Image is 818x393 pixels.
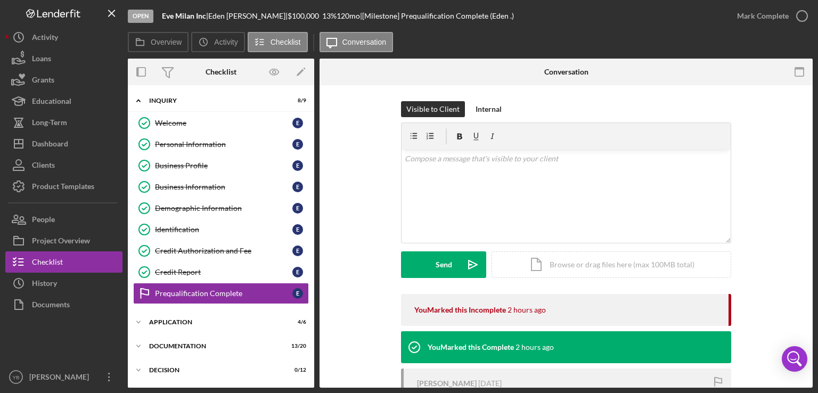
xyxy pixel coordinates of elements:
[5,69,122,91] button: Grants
[13,374,20,380] text: YB
[322,12,337,20] div: 13 %
[133,134,309,155] a: Personal InformationE
[32,154,55,178] div: Clients
[337,12,360,20] div: 120 mo
[414,306,506,314] div: You Marked this Incomplete
[292,139,303,150] div: E
[544,68,588,76] div: Conversation
[292,203,303,214] div: E
[155,161,292,170] div: Business Profile
[406,101,460,117] div: Visible to Client
[287,367,306,373] div: 0 / 12
[32,230,90,254] div: Project Overview
[133,219,309,240] a: IdentificationE
[27,366,96,390] div: [PERSON_NAME]
[292,267,303,277] div: E
[5,27,122,48] a: Activity
[32,27,58,51] div: Activity
[782,346,807,372] div: Open Intercom Messenger
[133,155,309,176] a: Business ProfileE
[214,38,238,46] label: Activity
[292,288,303,299] div: E
[288,11,319,20] span: $100,000
[401,101,465,117] button: Visible to Client
[149,97,280,104] div: Inquiry
[32,209,55,233] div: People
[292,182,303,192] div: E
[508,306,546,314] time: 2025-09-05 20:58
[292,224,303,235] div: E
[476,101,502,117] div: Internal
[271,38,301,46] label: Checklist
[155,204,292,212] div: Demographic Information
[149,319,280,325] div: Application
[149,343,280,349] div: Documentation
[32,176,94,200] div: Product Templates
[155,119,292,127] div: Welcome
[516,343,554,351] time: 2025-09-05 20:14
[206,68,236,76] div: Checklist
[287,319,306,325] div: 4 / 6
[5,133,122,154] button: Dashboard
[726,5,813,27] button: Mark Complete
[133,283,309,304] a: Prequalification CompleteE
[208,12,288,20] div: Eden [PERSON_NAME] |
[360,12,514,20] div: | [Milestone] Prequalification Complete (Eden .)
[287,343,306,349] div: 13 / 20
[5,366,122,388] button: YB[PERSON_NAME]
[155,247,292,255] div: Credit Authorization and Fee
[478,379,502,388] time: 2025-09-02 14:49
[5,176,122,197] button: Product Templates
[133,261,309,283] a: Credit ReportE
[5,154,122,176] button: Clients
[133,112,309,134] a: WelcomeE
[149,367,280,373] div: Decision
[5,294,122,315] button: Documents
[32,69,54,93] div: Grants
[5,273,122,294] button: History
[417,379,477,388] div: [PERSON_NAME]
[342,38,387,46] label: Conversation
[5,91,122,112] button: Educational
[32,48,51,72] div: Loans
[401,251,486,278] button: Send
[5,48,122,69] button: Loans
[155,225,292,234] div: Identification
[191,32,244,52] button: Activity
[5,251,122,273] button: Checklist
[32,294,70,318] div: Documents
[133,240,309,261] a: Credit Authorization and FeeE
[436,251,452,278] div: Send
[5,230,122,251] button: Project Overview
[292,160,303,171] div: E
[133,176,309,198] a: Business InformationE
[155,289,292,298] div: Prequalification Complete
[292,245,303,256] div: E
[133,198,309,219] a: Demographic InformationE
[128,32,189,52] button: Overview
[248,32,308,52] button: Checklist
[287,97,306,104] div: 8 / 9
[32,91,71,114] div: Educational
[737,5,789,27] div: Mark Complete
[162,12,208,20] div: |
[128,10,153,23] div: Open
[320,32,394,52] button: Conversation
[32,251,63,275] div: Checklist
[155,183,292,191] div: Business Information
[32,133,68,157] div: Dashboard
[5,112,122,133] a: Long-Term
[5,209,122,230] button: People
[428,343,514,351] div: You Marked this Complete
